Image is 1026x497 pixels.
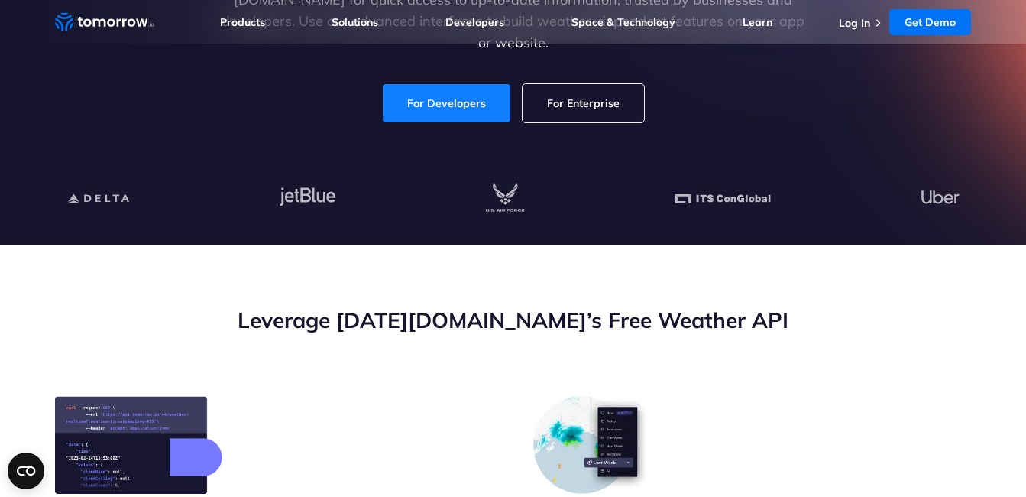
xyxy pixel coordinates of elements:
[383,84,510,122] a: For Developers
[571,15,675,29] a: Space & Technology
[332,15,378,29] a: Solutions
[55,11,154,34] a: Home link
[889,9,971,35] a: Get Demo
[8,453,44,489] button: Open CMP widget
[55,306,972,335] h2: Leverage [DATE][DOMAIN_NAME]’s Free Weather API
[445,15,504,29] a: Developers
[743,15,772,29] a: Learn
[839,16,870,30] a: Log In
[220,15,265,29] a: Products
[523,84,644,122] a: For Enterprise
